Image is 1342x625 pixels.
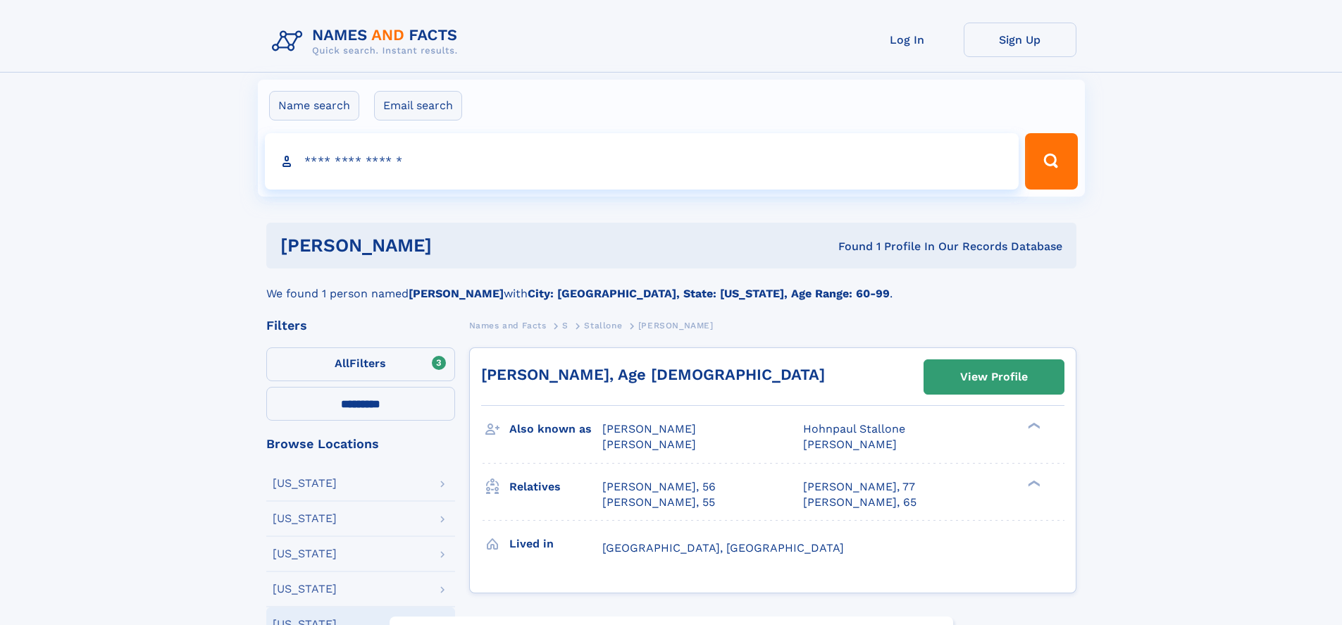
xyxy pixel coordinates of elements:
[602,541,844,555] span: [GEOGRAPHIC_DATA], [GEOGRAPHIC_DATA]
[265,133,1019,190] input: search input
[273,583,337,595] div: [US_STATE]
[266,268,1076,302] div: We found 1 person named with .
[409,287,504,300] b: [PERSON_NAME]
[562,316,569,334] a: S
[509,417,602,441] h3: Also known as
[562,321,569,330] span: S
[374,91,462,120] label: Email search
[964,23,1076,57] a: Sign Up
[266,23,469,61] img: Logo Names and Facts
[266,438,455,450] div: Browse Locations
[960,361,1028,393] div: View Profile
[1024,421,1041,431] div: ❯
[602,422,696,435] span: [PERSON_NAME]
[1024,478,1041,488] div: ❯
[481,366,825,383] a: [PERSON_NAME], Age [DEMOGRAPHIC_DATA]
[638,321,714,330] span: [PERSON_NAME]
[851,23,964,57] a: Log In
[273,478,337,489] div: [US_STATE]
[469,316,547,334] a: Names and Facts
[803,495,917,510] a: [PERSON_NAME], 65
[269,91,359,120] label: Name search
[266,319,455,332] div: Filters
[1025,133,1077,190] button: Search Button
[635,239,1062,254] div: Found 1 Profile In Our Records Database
[509,532,602,556] h3: Lived in
[273,548,337,559] div: [US_STATE]
[602,479,716,495] a: [PERSON_NAME], 56
[803,479,915,495] a: [PERSON_NAME], 77
[924,360,1064,394] a: View Profile
[803,438,897,451] span: [PERSON_NAME]
[509,475,602,499] h3: Relatives
[280,237,635,254] h1: [PERSON_NAME]
[273,513,337,524] div: [US_STATE]
[584,321,622,330] span: Stallone
[602,495,715,510] a: [PERSON_NAME], 55
[528,287,890,300] b: City: [GEOGRAPHIC_DATA], State: [US_STATE], Age Range: 60-99
[335,357,349,370] span: All
[803,422,905,435] span: Hohnpaul Stallone
[266,347,455,381] label: Filters
[584,316,622,334] a: Stallone
[602,438,696,451] span: [PERSON_NAME]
